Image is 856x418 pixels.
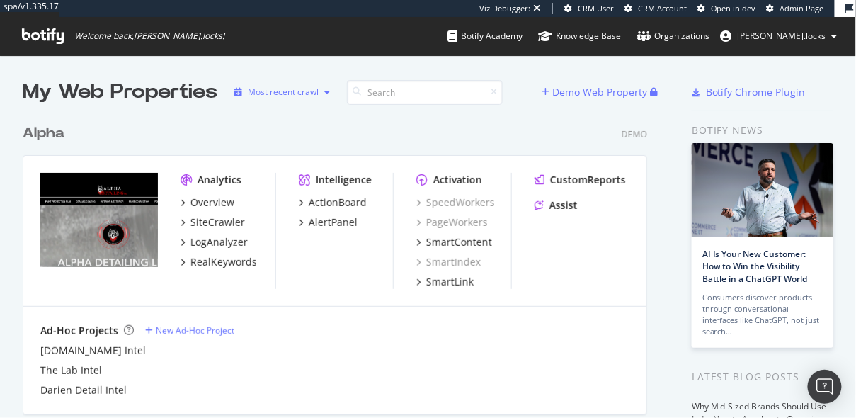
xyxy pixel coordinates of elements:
div: AlertPanel [309,215,358,230]
div: ActionBoard [309,196,367,210]
button: Demo Web Property [542,81,650,103]
a: AI Is Your New Customer: How to Win the Visibility Battle in a ChatGPT World [702,248,808,284]
div: SmartContent [426,235,492,249]
div: Demo [622,128,647,140]
a: AlertPanel [299,215,358,230]
div: Demo Web Property [552,85,647,99]
a: Alpha [23,123,70,144]
a: SmartIndex [416,255,481,269]
div: RealKeywords [190,255,257,269]
div: Most recent crawl [248,88,319,96]
div: Consumers discover products through conversational interfaces like ChatGPT, not just search… [702,292,823,337]
div: Botify Academy [447,29,523,43]
a: Organizations [637,17,709,55]
div: Activation [433,173,482,187]
span: ryan.locks [738,30,826,42]
div: Assist [549,198,578,213]
div: SmartLink [426,275,474,289]
a: SmartLink [416,275,474,289]
a: CustomReports [535,173,626,187]
span: Open in dev [711,3,756,13]
div: Open Intercom Messenger [808,370,842,404]
span: CRM User [578,3,614,13]
span: Admin Page [780,3,824,13]
a: RealKeywords [181,255,257,269]
a: PageWorkers [416,215,488,230]
span: Welcome back, [PERSON_NAME].locks ! [74,30,224,42]
a: SpeedWorkers [416,196,495,210]
a: Admin Page [767,3,824,14]
div: Organizations [637,29,709,43]
input: Search [347,80,503,105]
a: SiteCrawler [181,215,245,230]
div: Botify Chrome Plugin [706,85,806,99]
div: Intelligence [316,173,372,187]
a: Botify Chrome Plugin [692,85,806,99]
div: CustomReports [550,173,626,187]
div: SiteCrawler [190,215,245,230]
a: Darien Detail Intel [40,383,127,397]
button: Most recent crawl [229,81,336,103]
a: LogAnalyzer [181,235,248,249]
div: Viz Debugger: [479,3,530,14]
img: Alpha [40,173,158,267]
a: Botify Academy [447,17,523,55]
a: SmartContent [416,235,492,249]
a: Assist [535,198,578,213]
div: Analytics [198,173,241,187]
img: AI Is Your New Customer: How to Win the Visibility Battle in a ChatGPT World [692,143,833,237]
div: My Web Properties [23,78,217,106]
div: New Ad-Hoc Project [156,324,234,337]
a: The Lab Intel [40,363,102,378]
div: Latest Blog Posts [692,369,833,385]
div: Ad-Hoc Projects [40,324,118,338]
div: Overview [190,196,234,210]
a: Open in dev [697,3,756,14]
a: ActionBoard [299,196,367,210]
a: Overview [181,196,234,210]
a: [DOMAIN_NAME] Intel [40,344,146,358]
a: CRM Account [624,3,687,14]
a: New Ad-Hoc Project [145,324,234,337]
div: Knowledge Base [538,29,621,43]
div: Alpha [23,123,64,144]
div: LogAnalyzer [190,235,248,249]
a: Knowledge Base [538,17,621,55]
a: CRM User [564,3,614,14]
span: CRM Account [638,3,687,13]
button: [PERSON_NAME].locks [709,25,849,47]
a: Demo Web Property [542,86,650,98]
div: Botify news [692,123,833,138]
